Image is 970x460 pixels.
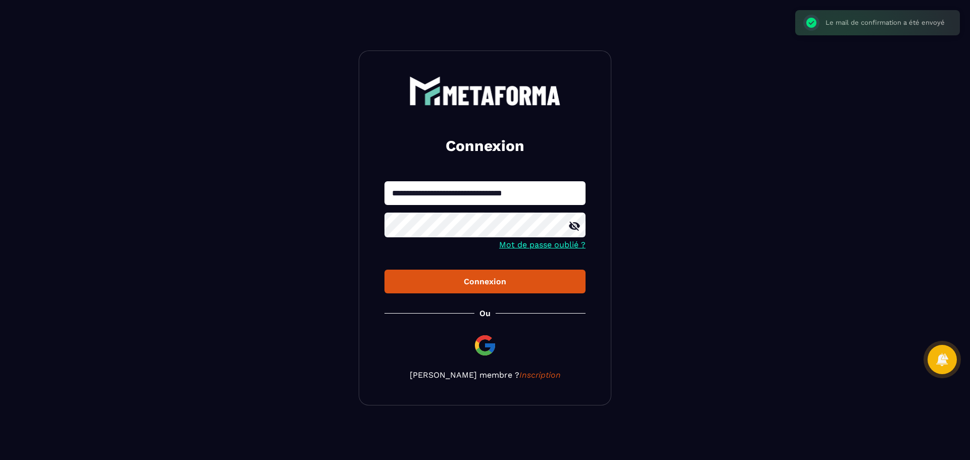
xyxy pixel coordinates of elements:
[384,370,586,380] p: [PERSON_NAME] membre ?
[384,270,586,293] button: Connexion
[473,333,497,357] img: google
[479,309,491,318] p: Ou
[409,76,561,106] img: logo
[397,136,573,156] h2: Connexion
[499,240,586,249] a: Mot de passe oublié ?
[519,370,561,380] a: Inscription
[393,277,577,286] div: Connexion
[384,76,586,106] a: logo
